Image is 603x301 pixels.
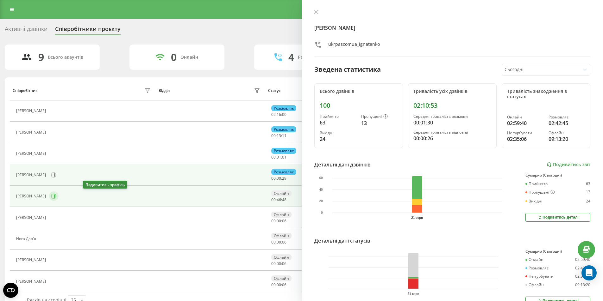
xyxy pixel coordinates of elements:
span: 00 [277,176,281,181]
span: 13 [277,133,281,138]
div: 00:01:30 [413,119,491,126]
div: : : [271,240,286,244]
div: Статус [268,88,280,93]
div: : : [271,198,286,202]
div: Офлайн [549,131,585,135]
div: Офлайн [271,233,292,239]
div: 63 [320,119,356,126]
div: [PERSON_NAME] [16,215,47,220]
a: Подивитись звіт [547,162,590,167]
div: Пропущені [361,114,398,119]
div: Нога Дар'я [16,237,38,241]
div: 24 [586,199,590,203]
div: Розмовляє [549,115,585,119]
div: 63 [586,182,590,186]
div: Розмовляють [298,55,329,60]
span: 06 [282,239,286,245]
div: Тривалість знаходження в статусах [507,89,585,99]
div: [PERSON_NAME] [16,279,47,284]
div: 02:42:45 [575,266,590,270]
span: 48 [282,197,286,202]
span: 00 [271,239,276,245]
span: 00 [271,176,276,181]
div: Співробітники проєкту [55,26,121,35]
div: 02:10:53 [413,102,491,109]
div: : : [271,112,286,117]
div: : : [271,176,286,181]
div: Розмовляє [525,266,549,270]
h4: [PERSON_NAME] [314,24,591,32]
span: 00 [271,154,276,160]
div: Співробітник [13,88,38,93]
div: Вихідні [320,131,356,135]
div: [PERSON_NAME] [16,109,47,113]
text: 40 [319,188,323,191]
div: [PERSON_NAME] [16,173,47,177]
span: 06 [282,218,286,224]
div: Всього акаунтів [48,55,83,60]
div: Подивитись профіль [83,181,127,189]
div: : : [271,283,286,287]
div: Онлайн [507,115,543,119]
span: 16 [277,112,281,117]
span: 00 [282,112,286,117]
span: 00 [277,261,281,266]
div: Офлайн [271,275,292,281]
div: Середня тривалість розмови [413,114,491,119]
div: 09:13:20 [549,135,585,143]
span: 00 [271,197,276,202]
span: 00 [271,218,276,224]
div: Офлайн [271,254,292,260]
div: Середня тривалість відповіді [413,130,491,135]
div: Детальні дані дзвінків [314,161,371,168]
div: Детальні дані статусів [314,237,370,244]
div: Open Intercom Messenger [581,265,597,280]
span: 00 [277,239,281,245]
div: Розмовляє [271,169,296,175]
div: 100 [320,102,398,109]
div: [PERSON_NAME] [16,151,47,156]
div: : : [271,134,286,138]
div: 00:00:26 [413,135,491,142]
div: Офлайн [271,212,292,218]
div: 0 [171,51,177,63]
span: 11 [282,133,286,138]
div: Онлайн [180,55,198,60]
div: 02:42:45 [549,119,585,127]
div: Розмовляє [271,148,296,154]
div: Вихідні [525,199,542,203]
div: 02:35:06 [575,274,590,279]
div: Розмовляє [271,105,296,111]
span: 00 [277,218,281,224]
div: : : [271,155,286,160]
span: 02 [271,112,276,117]
div: : : [271,219,286,223]
span: 01 [277,154,281,160]
text: 21 серп [411,216,423,220]
text: 0 [321,211,323,214]
span: 06 [282,261,286,266]
text: 60 [319,176,323,180]
span: 00 [277,282,281,287]
div: 09:13:20 [575,283,590,287]
div: Відділ [159,88,170,93]
span: 00 [271,133,276,138]
span: 29 [282,176,286,181]
text: 21 серп [407,292,419,296]
div: 02:35:06 [507,135,543,143]
div: Всього дзвінків [320,89,398,94]
div: Активні дзвінки [5,26,47,35]
div: Пропущені [525,190,555,195]
div: Сумарно (Сьогодні) [525,173,590,178]
div: Зведена статистика [314,65,381,74]
div: [PERSON_NAME] [16,130,47,135]
div: Не турбувати [507,131,543,135]
div: [PERSON_NAME] [16,258,47,262]
text: 20 [319,200,323,203]
span: 00 [271,261,276,266]
div: Не турбувати [525,274,554,279]
div: Подивитись деталі [537,215,579,220]
div: Онлайн [525,257,543,262]
div: 02:59:40 [575,257,590,262]
div: Прийнято [525,182,548,186]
